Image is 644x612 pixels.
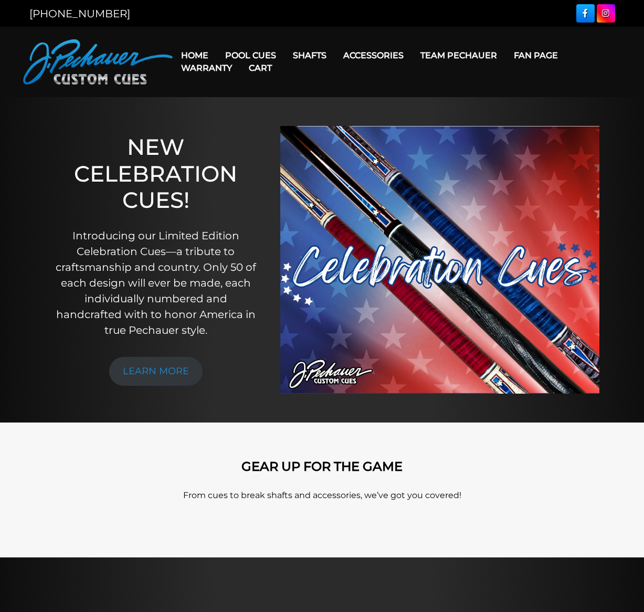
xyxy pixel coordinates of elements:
strong: GEAR UP FOR THE GAME [241,459,403,474]
p: Introducing our Limited Edition Celebration Cues—a tribute to craftsmanship and country. Only 50 ... [54,228,258,338]
img: Pechauer Custom Cues [23,39,173,85]
p: From cues to break shafts and accessories, we’ve got you covered! [23,489,621,502]
a: Team Pechauer [412,42,505,69]
a: Fan Page [505,42,566,69]
a: Cart [240,55,280,81]
a: Warranty [173,55,240,81]
a: Pool Cues [217,42,284,69]
a: Shafts [284,42,335,69]
h1: NEW CELEBRATION CUES! [54,134,258,213]
a: Home [173,42,217,69]
a: [PHONE_NUMBER] [29,7,130,20]
a: LEARN MORE [109,357,203,386]
a: Accessories [335,42,412,69]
